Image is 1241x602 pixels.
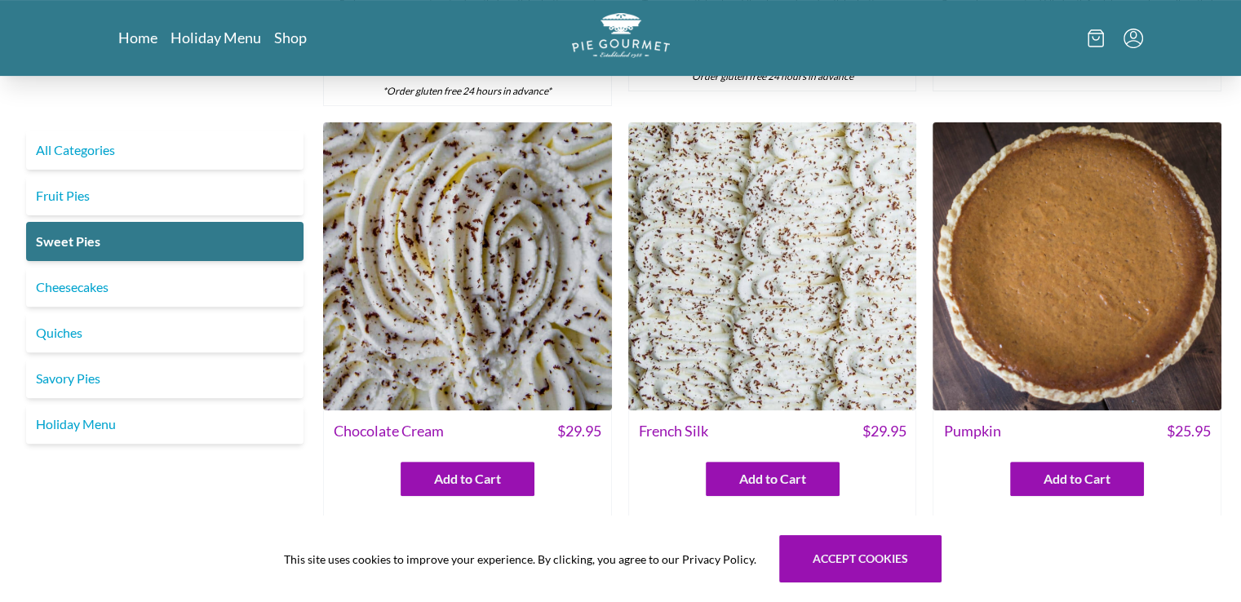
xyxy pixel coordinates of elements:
[706,462,840,496] button: Add to Cart
[323,122,612,411] img: Chocolate Cream
[943,420,1000,442] span: Pumpkin
[628,122,917,411] img: French Silk
[1044,469,1110,489] span: Add to Cart
[1010,462,1144,496] button: Add to Cart
[739,469,806,489] span: Add to Cart
[324,506,611,592] div: Decadent, silky chocolate custard nestled in a flaky, buttery crust, topped with fluffy whipped c...
[779,535,942,582] button: Accept cookies
[1124,29,1143,48] button: Menu
[434,469,501,489] span: Add to Cart
[171,28,261,47] a: Holiday Menu
[26,131,304,170] a: All Categories
[1167,420,1211,442] span: $ 25.95
[26,405,304,444] a: Holiday Menu
[26,222,304,261] a: Sweet Pies
[639,420,708,442] span: French Silk
[26,313,304,352] a: Quiches
[334,420,444,442] span: Chocolate Cream
[572,13,670,63] a: Logo
[688,70,857,82] em: *Order gluten free 24 hours in advance*
[26,176,304,215] a: Fruit Pies
[118,28,157,47] a: Home
[26,359,304,398] a: Savory Pies
[401,462,534,496] button: Add to Cart
[557,420,601,442] span: $ 29.95
[383,85,552,97] em: *Order gluten free 24 hours in advance*
[274,28,307,47] a: Shop
[933,506,1221,548] div: Rich pumpkin filling and delicate spice evoke the brisk days of fall.
[284,551,756,568] span: This site uses cookies to improve your experience. By clicking, you agree to our Privacy Policy.
[933,122,1221,411] img: Pumpkin
[26,268,304,307] a: Cheesecakes
[862,420,906,442] span: $ 29.95
[572,13,670,58] img: logo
